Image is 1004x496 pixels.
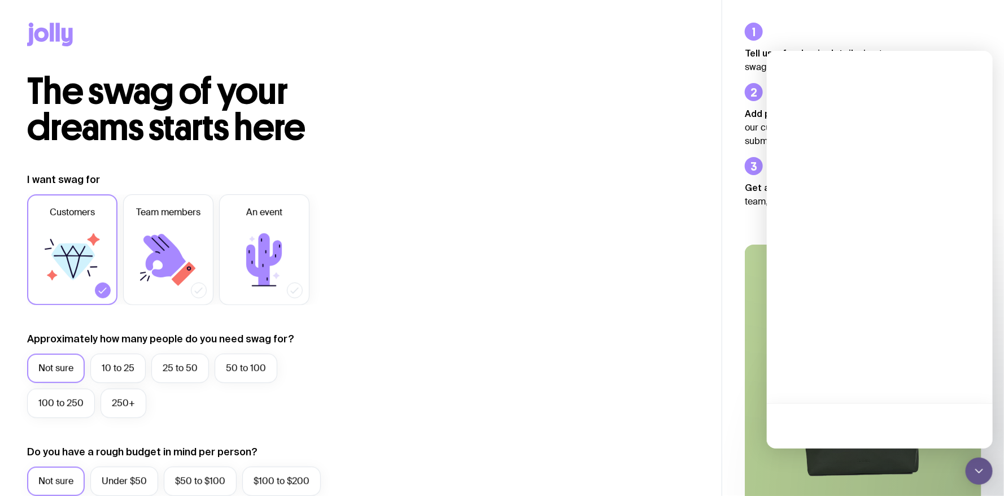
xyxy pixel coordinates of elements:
[27,445,257,459] label: Do you have a rough budget in mind per person?
[745,182,832,193] strong: Get a free proposal
[27,389,95,418] label: 100 to 250
[151,354,209,383] label: 25 to 50
[246,206,282,219] span: An event
[966,458,993,485] div: Open Intercom Messenger
[745,181,914,208] p: from our design team, including designs and pricing.
[745,46,914,74] p: about your swag project.
[215,354,277,383] label: 50 to 100
[101,389,146,418] label: 250+
[745,108,805,119] strong: Add products
[136,206,200,219] span: Team members
[27,332,294,346] label: Approximately how many people do you need swag for?
[27,173,100,186] label: I want swag for
[27,354,85,383] label: Not sure
[50,206,95,219] span: Customers
[90,467,158,496] label: Under $50
[90,354,146,383] label: 10 to 25
[27,69,305,150] span: The swag of your dreams starts here
[745,48,858,58] strong: Tell us a few basic details
[745,107,914,148] p: to your swag wishlist from our curated collection of quality goods or submit a quick general enqu...
[242,467,321,496] label: $100 to $200
[164,467,237,496] label: $50 to $100
[27,467,85,496] label: Not sure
